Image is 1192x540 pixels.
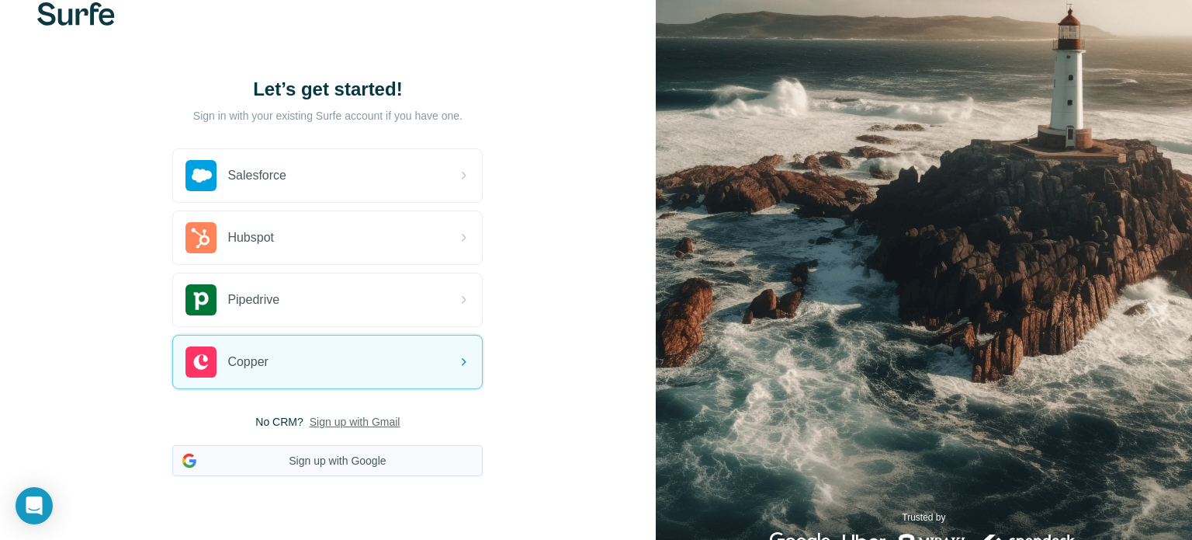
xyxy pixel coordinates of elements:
[227,291,279,309] span: Pipedrive
[37,2,115,26] img: Surfe's logo
[255,414,303,430] span: No CRM?
[185,284,217,315] img: pipedrive's logo
[172,77,483,102] h1: Let’s get started!
[227,353,268,371] span: Copper
[193,108,463,124] p: Sign in with your existing Surfe account if you have one.
[172,445,483,476] button: Sign up with Google
[185,160,217,191] img: salesforce's logo
[185,347,217,378] img: copper's logo
[310,414,400,430] button: Sign up with Gmail
[185,222,217,253] img: hubspot's logo
[227,228,274,247] span: Hubspot
[16,487,53,524] div: Open Intercom Messenger
[902,510,945,524] p: Trusted by
[227,166,286,185] span: Salesforce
